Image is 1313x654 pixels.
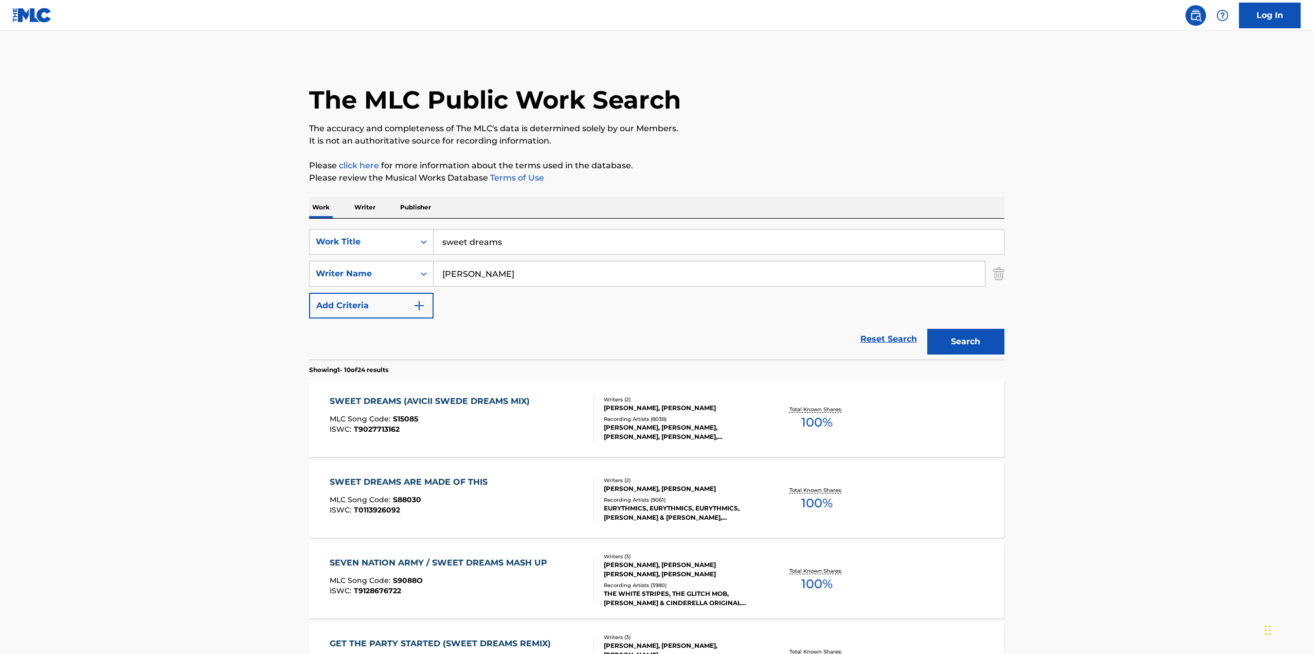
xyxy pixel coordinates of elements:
div: Recording Artists ( 8038 ) [604,415,759,423]
p: The accuracy and completeness of The MLC's data is determined solely by our Members. [309,122,1004,135]
span: S9088O [393,576,423,585]
div: Recording Artists ( 3980 ) [604,581,759,589]
span: T9027713162 [354,425,400,434]
p: Total Known Shares: [789,567,844,575]
a: SEVEN NATION ARMY / SWEET DREAMS MASH UPMLC Song Code:S9088OISWC:T9128676722Writers (3)[PERSON_NA... [309,541,1004,618]
img: Delete Criterion [993,261,1004,287]
p: Total Known Shares: [789,486,844,494]
p: Please for more information about the terms used in the database. [309,160,1004,172]
span: T9128676722 [354,586,401,595]
div: Work Title [316,236,408,248]
div: [PERSON_NAME], [PERSON_NAME], [PERSON_NAME], [PERSON_NAME], [PERSON_NAME], [PERSON_NAME], [PERSON... [604,423,759,441]
a: Log In [1239,3,1301,28]
span: 100 % [801,494,833,512]
div: EURYTHMICS, EURYTHMICS, EURYTHMICS, [PERSON_NAME] & [PERSON_NAME], [PERSON_NAME], [PERSON_NAME] &... [604,504,759,522]
div: [PERSON_NAME], [PERSON_NAME] [604,484,759,493]
a: SWEET DREAMS (AVICII SWEDE DREAMS MIX)MLC Song Code:S15085ISWC:T9027713162Writers (2)[PERSON_NAME... [309,380,1004,457]
p: Showing 1 - 10 of 24 results [309,365,388,375]
h1: The MLC Public Work Search [309,84,681,115]
a: Terms of Use [488,173,544,183]
p: Total Known Shares: [789,405,844,413]
span: ISWC : [330,586,354,595]
span: ISWC : [330,425,354,434]
div: Writer Name [316,268,408,280]
p: Please review the Musical Works Database [309,172,1004,184]
div: SWEET DREAMS (AVICII SWEDE DREAMS MIX) [330,395,535,408]
a: SWEET DREAMS ARE MADE OF THISMLC Song Code:S88030ISWC:T0113926092Writers (2)[PERSON_NAME], [PERSO... [309,461,1004,538]
span: MLC Song Code : [330,495,393,504]
div: GET THE PARTY STARTED (SWEET DREAMS REMIX) [330,638,556,650]
a: click here [339,161,379,170]
p: Work [309,197,333,218]
p: Writer [351,197,379,218]
span: ISWC : [330,505,354,515]
span: MLC Song Code : [330,414,393,423]
a: Reset Search [855,328,922,350]
button: Add Criteria [309,293,434,319]
p: Publisher [397,197,434,218]
div: THE WHITE STRIPES, THE GLITCH MOB, [PERSON_NAME] & CINDERELLA ORIGINAL MOTION PICTURE CAST, [PERS... [604,589,759,608]
div: Writers ( 2 ) [604,476,759,484]
p: It is not an authoritative source for recording information. [309,135,1004,147]
form: Search Form [309,229,1004,360]
span: S88030 [393,495,421,504]
div: [PERSON_NAME], [PERSON_NAME] [604,403,759,413]
div: Writers ( 3 ) [604,633,759,641]
img: 9d2ae6d4665cec9f34b9.svg [413,299,425,312]
img: help [1216,9,1229,22]
a: Public Search [1185,5,1206,26]
div: SEVEN NATION ARMY / SWEET DREAMS MASH UP [330,557,552,569]
div: Drag [1265,615,1271,646]
div: [PERSON_NAME], [PERSON_NAME] [PERSON_NAME], [PERSON_NAME] [604,560,759,579]
div: Writers ( 3 ) [604,553,759,560]
span: S15085 [393,414,418,423]
span: T0113926092 [354,505,400,515]
div: Writers ( 2 ) [604,396,759,403]
span: 100 % [801,575,833,593]
div: SWEET DREAMS ARE MADE OF THIS [330,476,493,488]
span: 100 % [801,413,833,432]
iframe: Chat Widget [1262,605,1313,654]
span: MLC Song Code : [330,576,393,585]
div: Help [1212,5,1233,26]
img: search [1190,9,1202,22]
img: MLC Logo [12,8,52,23]
div: Recording Artists ( 9061 ) [604,496,759,504]
button: Search [927,329,1004,355]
